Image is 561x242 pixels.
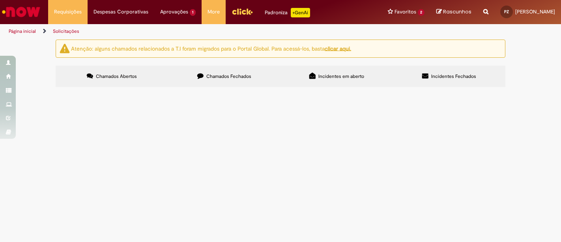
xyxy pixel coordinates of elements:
a: Página inicial [9,28,36,34]
ng-bind-html: Atenção: alguns chamados relacionados a T.I foram migrados para o Portal Global. Para acessá-los,... [71,45,351,52]
span: Rascunhos [443,8,471,15]
span: Favoritos [395,8,416,16]
span: Requisições [54,8,82,16]
div: Padroniza [265,8,310,17]
span: [PERSON_NAME] [515,8,555,15]
img: click_logo_yellow_360x200.png [232,6,253,17]
span: Despesas Corporativas [93,8,148,16]
a: clicar aqui. [325,45,351,52]
a: Rascunhos [436,8,471,16]
span: 2 [418,9,424,16]
span: 1 [190,9,196,16]
ul: Trilhas de página [6,24,368,39]
span: PZ [504,9,509,14]
span: Incidentes em aberto [318,73,364,79]
img: ServiceNow [1,4,41,20]
span: Aprovações [160,8,188,16]
span: Chamados Fechados [206,73,251,79]
span: Incidentes Fechados [431,73,476,79]
span: More [208,8,220,16]
a: Solicitações [53,28,79,34]
span: Chamados Abertos [96,73,137,79]
p: +GenAi [291,8,310,17]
